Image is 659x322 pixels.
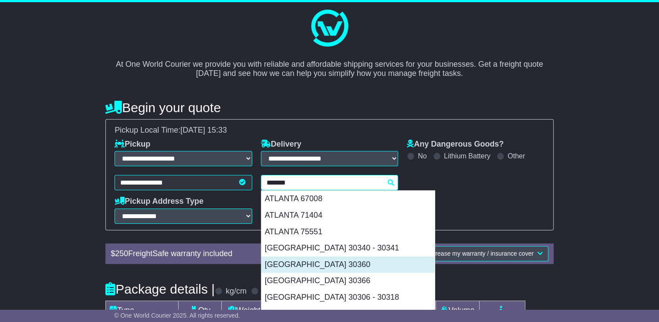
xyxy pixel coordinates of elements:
img: One World Courier Logo - great freight rates [308,7,351,50]
span: [DATE] 15:33 [180,126,227,134]
td: Type [106,301,179,320]
label: No [418,152,426,160]
label: Any Dangerous Goods? [407,140,504,149]
div: ATLANTA 71404 [261,207,435,224]
h4: Package details | [105,282,215,296]
span: Increase my warranty / insurance cover [427,250,534,257]
td: Weight [221,301,267,320]
div: [GEOGRAPHIC_DATA] 30360 [261,257,435,273]
div: $ FreightSafe warranty included [106,249,351,259]
div: ATLANTA 75551 [261,224,435,240]
label: Delivery [261,140,301,149]
label: Lithium Battery [444,152,490,160]
td: Volume [436,301,479,320]
div: Pickup Local Time: [110,126,549,135]
td: Qty [179,301,221,320]
p: At One World Courier we provide you with reliable and affordable shipping services for your busin... [114,50,545,79]
div: [GEOGRAPHIC_DATA] 30306 - 30318 [261,289,435,306]
div: [GEOGRAPHIC_DATA] 30340 - 30341 [261,240,435,257]
div: [GEOGRAPHIC_DATA] 30366 [261,273,435,289]
span: 250 [115,249,128,258]
h4: Begin your quote [105,100,554,115]
div: ATLANTA 67008 [261,191,435,207]
label: Other [507,152,525,160]
span: © One World Courier 2025. All rights reserved. [114,312,240,319]
label: Pickup Address Type [115,197,203,206]
button: Increase my warranty / insurance cover [422,246,548,261]
label: kg/cm [226,287,247,296]
label: Pickup [115,140,150,149]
